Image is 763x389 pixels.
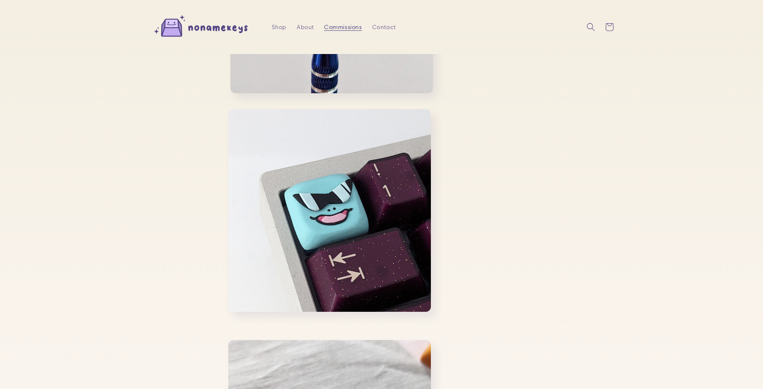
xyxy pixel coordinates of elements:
[149,12,255,43] img: nonamekeys
[582,18,600,36] summary: Search
[319,18,367,36] a: Commissions
[272,23,287,31] span: Shop
[367,18,401,36] a: Contact
[372,23,396,31] span: Contact
[292,18,319,36] a: About
[297,23,314,31] span: About
[267,18,292,36] a: Shop
[324,23,362,31] span: Commissions
[228,109,431,312] img: Squirtle Squad artisan keycap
